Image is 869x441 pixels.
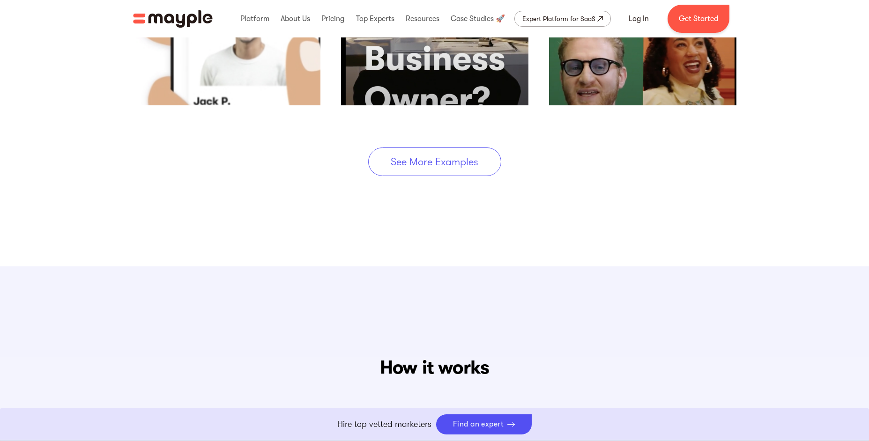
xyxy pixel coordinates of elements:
div: Find an expert [453,420,504,429]
div: Resources [403,4,442,34]
a: home [133,10,213,28]
div: Pricing [319,4,347,34]
div: About Us [278,4,312,34]
h2: How it works [133,354,736,381]
iframe: Chat Widget [700,332,869,441]
img: Mayple logo [133,10,213,28]
div: Top Experts [354,4,397,34]
p: Hire top vetted marketers [337,418,431,431]
div: Expert Platform for SaaS [522,13,595,24]
a: Get Started [668,5,729,33]
div: Platform [238,4,272,34]
a: Log In [617,7,660,30]
a: Expert Platform for SaaS [514,11,611,27]
p: See More Examples [391,149,478,174]
a: See More Examples [368,147,501,176]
